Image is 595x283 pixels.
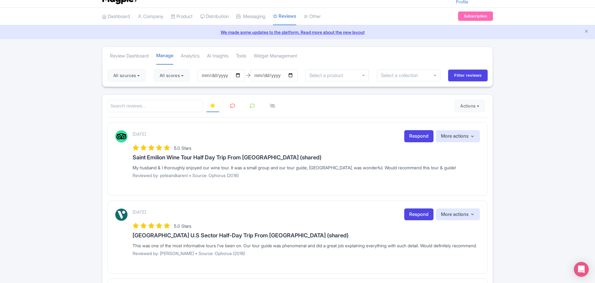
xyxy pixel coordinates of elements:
[133,242,480,249] div: This was one of the most informative tours I’ve been on. Our tour guide was phenomenal and did a ...
[574,262,589,277] div: Open Intercom Messenger
[404,208,433,221] a: Respond
[133,154,480,161] h3: Saint Emilion Wine Tour Half Day Trip From [GEOGRAPHIC_DATA] (shared)
[102,8,130,25] a: Dashboard
[304,8,321,25] a: Other
[156,47,173,65] a: Manage
[200,8,229,25] a: Distribution
[448,70,488,81] input: Filter reviews
[4,29,591,35] a: We made some updates to the platform. Read more about the new layout
[133,209,146,215] p: [DATE]
[133,232,480,239] h3: [GEOGRAPHIC_DATA] U.S Sector Half-Day Trip From [GEOGRAPHIC_DATA] (shared)
[107,100,203,112] input: Search reviews...
[584,28,589,35] button: Close announcement
[309,73,347,78] input: Select a product
[458,11,493,21] a: Subscription
[110,48,149,65] a: Review Dashboard
[133,164,480,171] div: My husband & I thoroughly enjoyed our wine tour. It was a small group and our tour guide, [GEOGRA...
[107,69,146,82] button: All sources
[404,130,433,142] a: Respond
[436,130,480,142] button: More actions
[236,48,246,65] a: Tools
[138,8,163,25] a: Company
[181,48,199,65] a: Analytics
[381,73,422,78] input: Select a collection
[171,8,193,25] a: Product
[133,250,480,257] p: Reviewed by: [PERSON_NAME] • Source: Ophorus (2016)
[254,48,297,65] a: Widget Management
[207,48,228,65] a: AI Insights
[273,8,296,25] a: Reviews
[174,223,191,229] span: 5.0 Stars
[236,8,265,25] a: Messaging
[154,69,190,82] button: All scores
[115,130,128,143] img: Tripadvisor Logo
[133,172,480,179] p: Reviewed by: peteandkarenl • Source: Ophorus (2016)
[454,100,485,112] button: Actions
[174,145,191,151] span: 5.0 Stars
[133,131,146,137] p: [DATE]
[436,208,480,221] button: More actions
[115,208,128,221] img: Viator Logo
